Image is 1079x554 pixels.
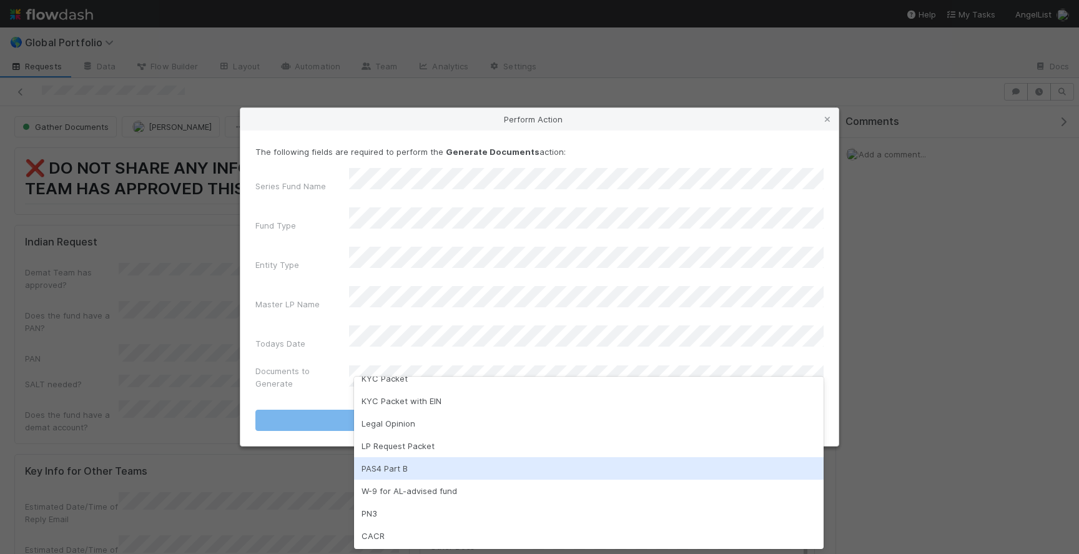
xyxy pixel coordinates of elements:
div: PAS4 Part B [354,457,824,480]
label: Todays Date [255,337,305,350]
label: Fund Type [255,219,296,232]
label: Documents to Generate [255,365,349,390]
div: Perform Action [240,108,839,131]
button: Generate Documents [255,410,824,431]
div: Legal Opinion [354,412,824,435]
div: W-9 for AL-advised fund [354,480,824,502]
label: Entity Type [255,259,299,271]
div: KYC Packet [354,367,824,390]
div: LP Request Packet [354,435,824,457]
div: CACR [354,525,824,547]
label: Master LP Name [255,298,320,310]
label: Series Fund Name [255,180,326,192]
p: The following fields are required to perform the action: [255,146,824,158]
div: KYC Packet with EIN [354,390,824,412]
div: PN3 [354,502,824,525]
strong: Generate Documents [446,147,539,157]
